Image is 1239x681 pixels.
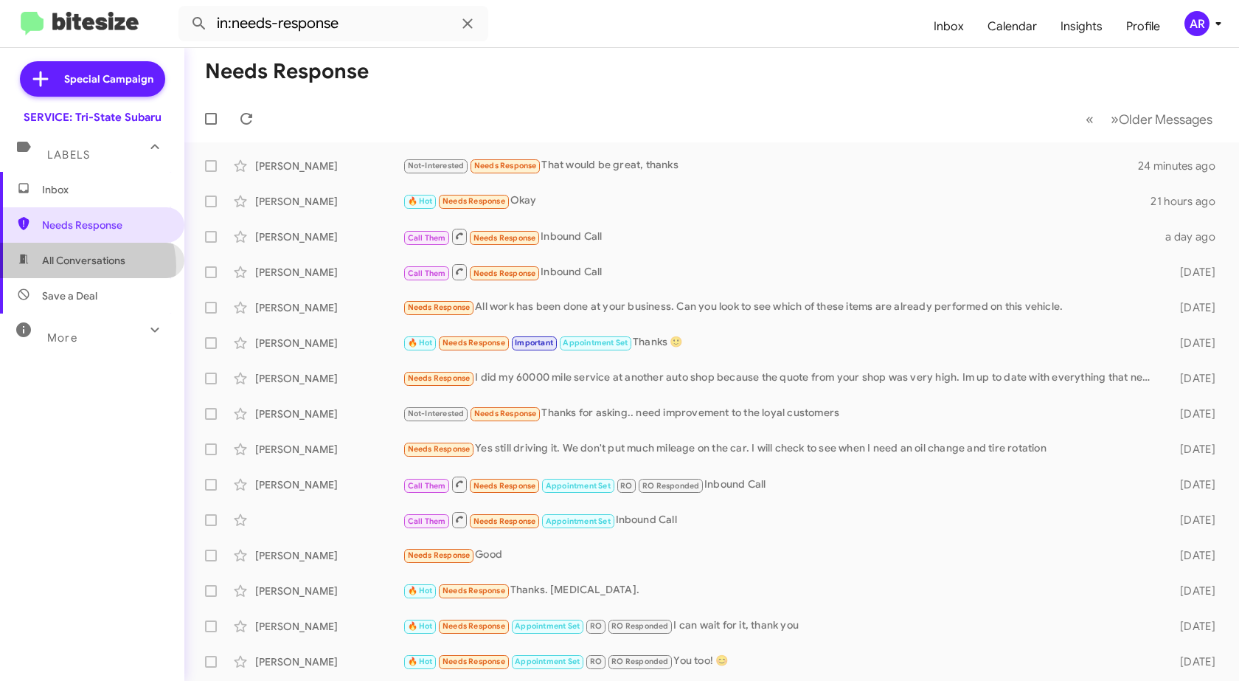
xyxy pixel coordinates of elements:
span: RO [590,657,602,666]
span: Appointment Set [515,621,580,631]
span: RO Responded [611,621,668,631]
span: Needs Response [473,269,536,278]
span: Important [515,338,553,348]
span: Labels [47,148,90,162]
span: Call Them [408,481,446,491]
span: Needs Response [474,409,537,418]
div: Okay [403,193,1150,210]
div: [DATE] [1159,477,1227,492]
a: Profile [1114,5,1172,48]
span: 🔥 Hot [408,338,433,348]
span: Needs Response [442,586,505,595]
div: All work has been done at your business. Can you look to see which of these items are already per... [403,299,1159,316]
span: Needs Response [408,444,471,454]
span: Call Them [408,516,446,526]
span: Save a Deal [42,288,97,303]
span: Not-Interested [408,409,465,418]
span: RO [590,621,602,631]
div: [PERSON_NAME] [255,407,403,421]
div: Inbound Call [403,227,1159,246]
span: Needs Response [473,516,536,526]
div: [DATE] [1159,513,1227,528]
span: Needs Response [473,233,536,243]
div: Yes still driving it. We don't put much mileage on the car. I will check to see when I need an oi... [403,440,1159,457]
button: Next [1102,104,1221,134]
span: Needs Response [42,218,167,232]
div: [DATE] [1159,300,1227,315]
div: [PERSON_NAME] [255,300,403,315]
span: Needs Response [408,550,471,560]
div: Thanks 🙂 [403,334,1159,351]
span: Appointment Set [546,481,611,491]
div: Good [403,547,1159,564]
input: Search [178,6,488,41]
div: [DATE] [1159,336,1227,350]
span: Needs Response [442,657,505,666]
div: [PERSON_NAME] [255,654,403,669]
div: [PERSON_NAME] [255,194,403,209]
span: RO [620,481,632,491]
span: Older Messages [1119,111,1212,128]
div: 21 hours ago [1150,194,1227,209]
span: Call Them [408,269,446,278]
span: Needs Response [408,303,471,312]
span: Special Campaign [64,72,153,86]
div: [DATE] [1159,265,1227,280]
div: Inbound Call [403,511,1159,529]
a: Inbox [922,5,976,48]
span: Needs Response [474,161,537,170]
span: Not-Interested [408,161,465,170]
span: RO Responded [611,657,668,666]
span: Appointment Set [546,516,611,526]
div: [DATE] [1159,548,1227,563]
span: Call Them [408,233,446,243]
div: 24 minutes ago [1139,159,1227,173]
span: 🔥 Hot [408,196,433,206]
div: [PERSON_NAME] [255,371,403,386]
span: Needs Response [473,481,536,491]
a: Calendar [976,5,1049,48]
div: [DATE] [1159,371,1227,386]
div: [PERSON_NAME] [255,442,403,457]
div: That would be great, thanks [403,157,1139,174]
button: AR [1172,11,1223,36]
span: 🔥 Hot [408,657,433,666]
span: All Conversations [42,253,125,268]
div: [DATE] [1159,584,1227,598]
div: [DATE] [1159,654,1227,669]
div: [DATE] [1159,407,1227,421]
span: Needs Response [442,196,505,206]
div: a day ago [1159,229,1227,244]
button: Previous [1077,104,1103,134]
div: [PERSON_NAME] [255,336,403,350]
span: 🔥 Hot [408,586,433,595]
div: AR [1184,11,1209,36]
nav: Page navigation example [1077,104,1221,134]
div: [PERSON_NAME] [255,548,403,563]
div: SERVICE: Tri-State Subaru [24,110,162,125]
span: Needs Response [442,621,505,631]
span: Appointment Set [563,338,628,348]
div: [PERSON_NAME] [255,619,403,634]
div: [PERSON_NAME] [255,584,403,598]
div: [PERSON_NAME] [255,229,403,244]
span: 🔥 Hot [408,621,433,631]
div: Thanks for asking.. need improvement to the loyal customers [403,405,1159,422]
div: Inbound Call [403,475,1159,494]
span: Appointment Set [515,657,580,666]
span: Inbox [42,182,167,197]
div: Thanks. [MEDICAL_DATA]. [403,582,1159,599]
span: Needs Response [408,373,471,383]
div: [PERSON_NAME] [255,477,403,492]
a: Special Campaign [20,61,165,97]
a: Insights [1049,5,1114,48]
div: [PERSON_NAME] [255,159,403,173]
div: [DATE] [1159,442,1227,457]
div: [PERSON_NAME] [255,265,403,280]
span: » [1111,110,1119,128]
h1: Needs Response [205,60,369,83]
div: I can wait for it, thank you [403,618,1159,635]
